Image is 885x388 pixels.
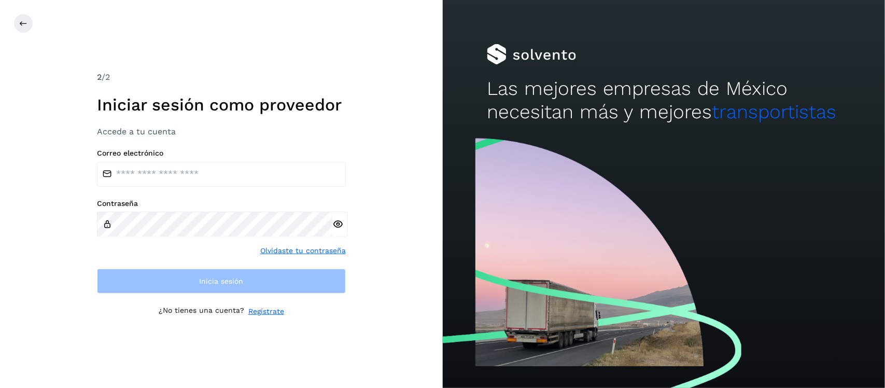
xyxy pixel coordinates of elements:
h3: Accede a tu cuenta [97,127,346,136]
h2: Las mejores empresas de México necesitan más y mejores [487,77,841,123]
label: Contraseña [97,199,346,208]
label: Correo electrónico [97,149,346,158]
button: Inicia sesión [97,269,346,294]
span: Inicia sesión [199,278,243,285]
span: transportistas [712,101,837,123]
p: ¿No tienes una cuenta? [159,306,244,317]
span: 2 [97,72,102,82]
h1: Iniciar sesión como proveedor [97,95,346,115]
a: Olvidaste tu contraseña [260,245,346,256]
div: /2 [97,71,346,84]
a: Regístrate [248,306,284,317]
